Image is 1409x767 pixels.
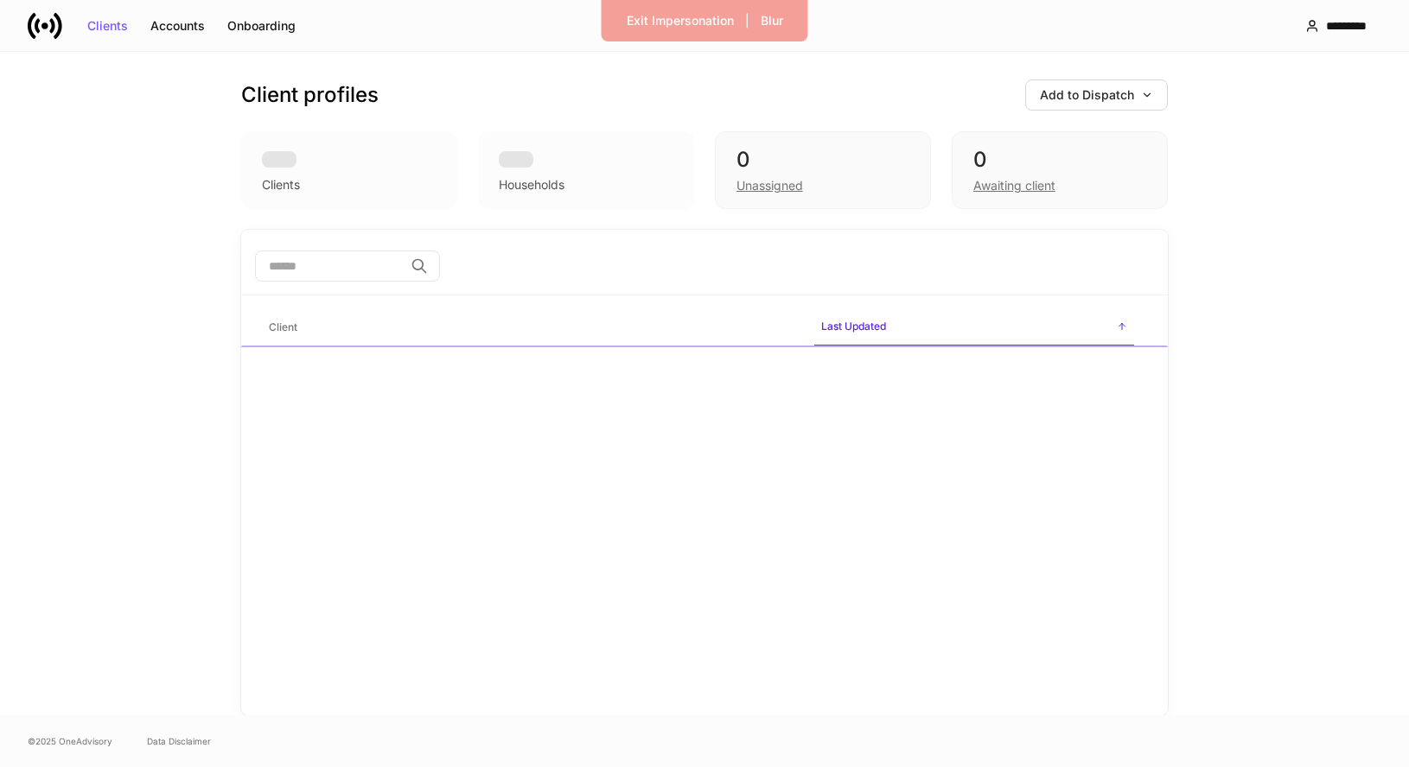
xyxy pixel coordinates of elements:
[139,12,216,40] button: Accounts
[28,734,112,748] span: © 2025 OneAdvisory
[761,15,783,27] div: Blur
[821,318,886,334] h6: Last Updated
[736,146,909,174] div: 0
[499,176,564,193] div: Households
[87,20,128,32] div: Clients
[262,310,800,345] span: Client
[615,7,745,35] button: Exit Impersonation
[241,81,379,109] h3: Client profiles
[227,20,296,32] div: Onboarding
[262,176,300,193] div: Clients
[1040,89,1153,101] div: Add to Dispatch
[150,20,205,32] div: Accounts
[1025,79,1168,111] button: Add to Dispatch
[76,12,139,40] button: Clients
[216,12,307,40] button: Onboarding
[269,319,297,335] h6: Client
[736,177,803,194] div: Unassigned
[749,7,794,35] button: Blur
[814,309,1134,346] span: Last Updated
[973,177,1055,194] div: Awaiting client
[627,15,734,27] div: Exit Impersonation
[715,131,931,209] div: 0Unassigned
[147,734,211,748] a: Data Disclaimer
[952,131,1168,209] div: 0Awaiting client
[973,146,1146,174] div: 0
